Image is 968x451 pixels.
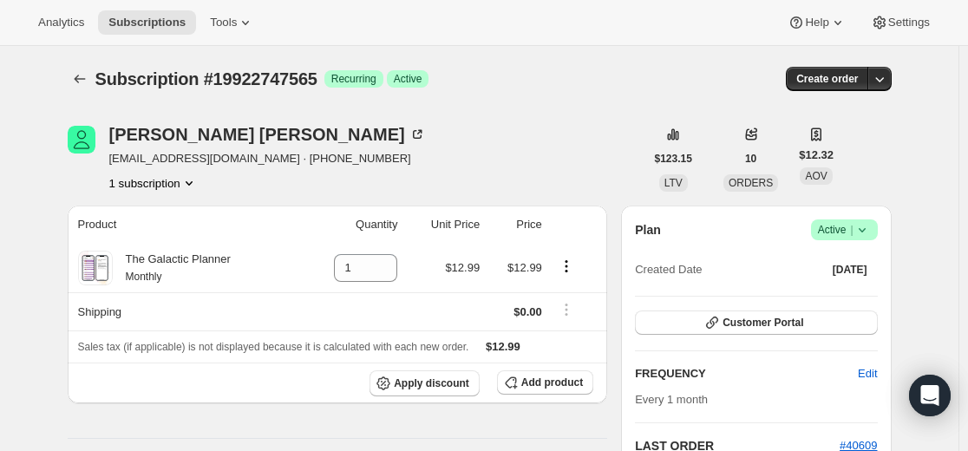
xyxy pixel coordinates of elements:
[664,177,683,189] span: LTV
[909,375,951,416] div: Open Intercom Messenger
[888,16,930,29] span: Settings
[635,221,661,239] h2: Plan
[833,263,867,277] span: [DATE]
[210,16,237,29] span: Tools
[644,147,703,171] button: $123.15
[68,67,92,91] button: Subscriptions
[735,147,767,171] button: 10
[805,16,828,29] span: Help
[513,305,542,318] span: $0.00
[331,72,376,86] span: Recurring
[68,126,95,154] span: LeAnne Gioeli
[68,292,301,330] th: Shipping
[80,251,110,285] img: product img
[796,72,858,86] span: Create order
[402,206,485,244] th: Unit Price
[445,261,480,274] span: $12.99
[109,174,198,192] button: Product actions
[38,16,84,29] span: Analytics
[822,258,878,282] button: [DATE]
[497,370,593,395] button: Add product
[78,341,469,353] span: Sales tax (if applicable) is not displayed because it is calculated with each new order.
[635,393,708,406] span: Every 1 month
[860,10,940,35] button: Settings
[655,152,692,166] span: $123.15
[109,126,426,143] div: [PERSON_NAME] [PERSON_NAME]
[394,72,422,86] span: Active
[109,150,426,167] span: [EMAIL_ADDRESS][DOMAIN_NAME] · [PHONE_NUMBER]
[486,340,520,353] span: $12.99
[635,261,702,278] span: Created Date
[301,206,403,244] th: Quantity
[485,206,547,244] th: Price
[507,261,542,274] span: $12.99
[805,170,827,182] span: AOV
[98,10,196,35] button: Subscriptions
[850,223,853,237] span: |
[729,177,773,189] span: ORDERS
[521,376,583,389] span: Add product
[635,310,877,335] button: Customer Portal
[199,10,265,35] button: Tools
[68,206,301,244] th: Product
[847,360,887,388] button: Edit
[818,221,871,239] span: Active
[113,251,231,285] div: The Galactic Planner
[799,147,834,164] span: $12.32
[553,257,580,276] button: Product actions
[786,67,868,91] button: Create order
[723,316,803,330] span: Customer Portal
[745,152,756,166] span: 10
[126,271,162,283] small: Monthly
[635,365,858,382] h2: FREQUENCY
[95,69,317,88] span: Subscription #19922747565
[370,370,480,396] button: Apply discount
[777,10,856,35] button: Help
[553,300,580,319] button: Shipping actions
[858,365,877,382] span: Edit
[28,10,95,35] button: Analytics
[108,16,186,29] span: Subscriptions
[394,376,469,390] span: Apply discount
